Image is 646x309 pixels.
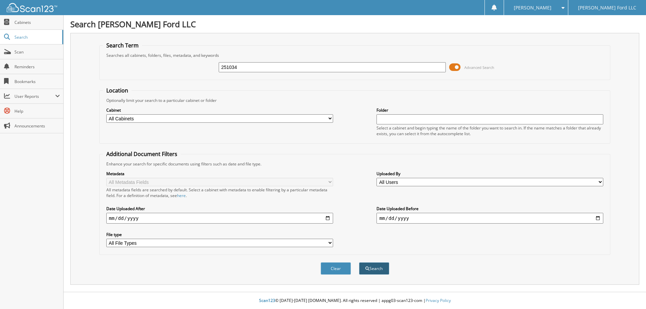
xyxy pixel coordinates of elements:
iframe: Chat Widget [612,277,646,309]
label: Metadata [106,171,333,177]
span: Scan [14,49,60,55]
button: Search [359,262,389,275]
div: Optionally limit your search to a particular cabinet or folder [103,98,607,103]
span: [PERSON_NAME] [514,6,551,10]
label: Folder [376,107,603,113]
a: Privacy Policy [426,298,451,303]
div: All metadata fields are searched by default. Select a cabinet with metadata to enable filtering b... [106,187,333,198]
h1: Search [PERSON_NAME] Ford LLC [70,18,639,30]
div: Enhance your search for specific documents using filters such as date and file type. [103,161,607,167]
legend: Location [103,87,132,94]
label: Date Uploaded Before [376,206,603,211]
label: Cabinet [106,107,333,113]
label: File type [106,232,333,237]
span: Reminders [14,64,60,70]
legend: Additional Document Filters [103,150,181,158]
div: Searches all cabinets, folders, files, metadata, and keywords [103,52,607,58]
span: Help [14,108,60,114]
span: Search [14,34,59,40]
span: Scan123 [259,298,275,303]
label: Date Uploaded After [106,206,333,211]
span: [PERSON_NAME] Ford LLC [578,6,636,10]
label: Uploaded By [376,171,603,177]
legend: Search Term [103,42,142,49]
button: Clear [321,262,351,275]
span: Cabinets [14,20,60,25]
div: Select a cabinet and begin typing the name of the folder you want to search in. If the name match... [376,125,603,137]
input: start [106,213,333,224]
span: Advanced Search [464,65,494,70]
img: scan123-logo-white.svg [7,3,57,12]
div: © [DATE]-[DATE] [DOMAIN_NAME]. All rights reserved | appg03-scan123-com | [64,293,646,309]
span: User Reports [14,93,55,99]
span: Bookmarks [14,79,60,84]
input: end [376,213,603,224]
span: Announcements [14,123,60,129]
a: here [177,193,186,198]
